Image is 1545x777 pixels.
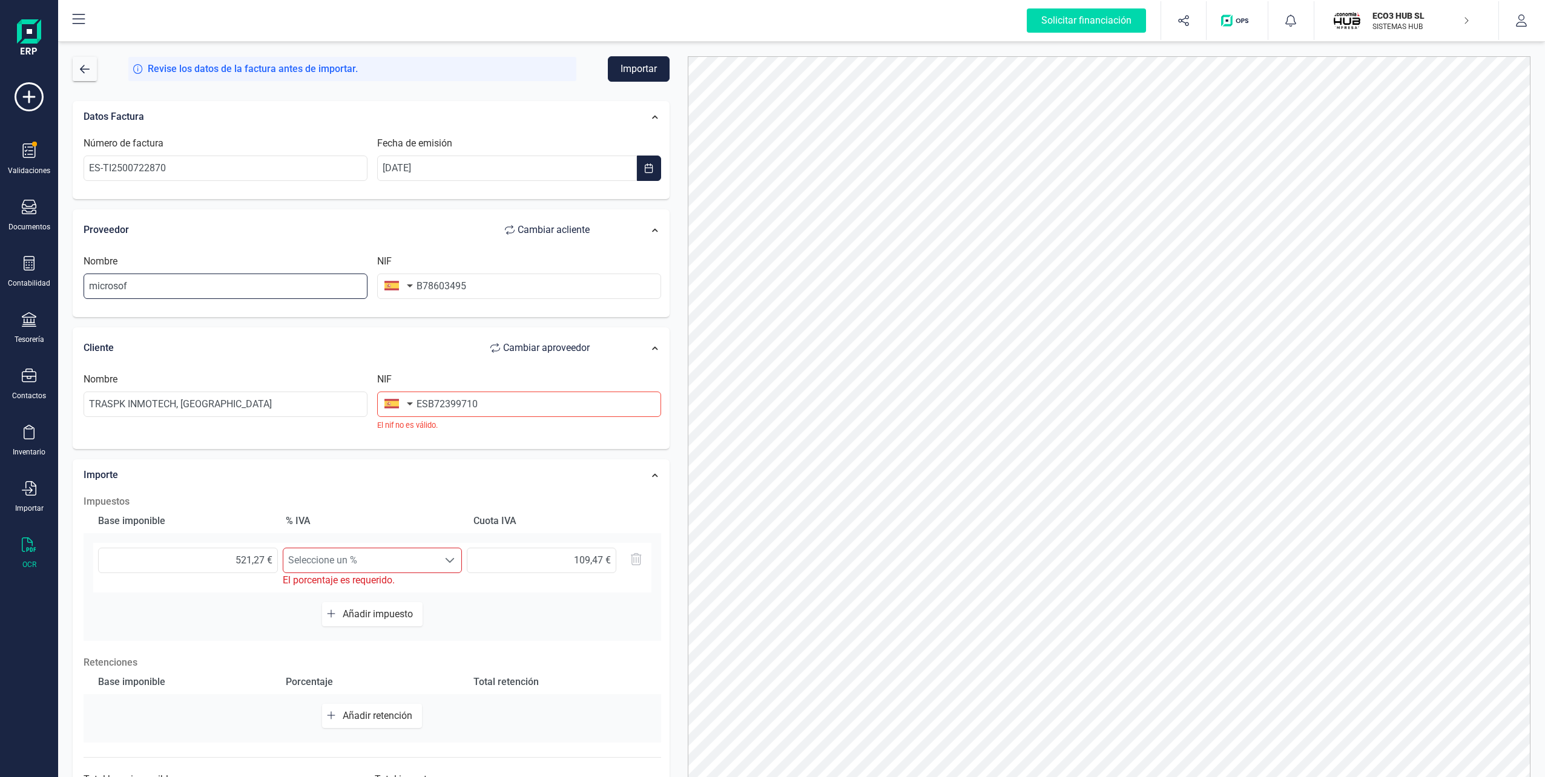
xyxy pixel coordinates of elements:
[478,336,602,360] button: Cambiar aproveedor
[281,509,464,533] div: % IVA
[93,670,276,694] div: Base imponible
[283,573,463,588] div: El porcentaje es requerido.
[467,548,616,573] input: 0,00 €
[377,419,661,431] small: El nif no es válido.
[84,469,118,480] span: Importe
[1012,1,1161,40] button: Solicitar financiación
[84,136,163,151] label: Número de factura
[469,670,651,694] div: Total retención
[84,254,117,269] label: Nombre
[1214,1,1260,40] button: Logo de OPS
[93,509,276,533] div: Base imponible
[148,62,358,76] span: Revise los datos de la factura antes de importar.
[343,710,417,721] span: Añadir retención
[322,602,423,626] button: Añadir impuesto
[17,19,41,58] img: Logo Finanedi
[608,56,670,82] button: Importar
[343,608,418,620] span: Añadir impuesto
[84,655,661,670] p: Retenciones
[77,103,608,130] div: Datos Factura
[469,509,651,533] div: Cuota IVA
[1329,1,1484,40] button: ECECO3 HUB SLSISTEMAS HUB
[377,254,392,269] label: NIF
[281,670,464,694] div: Porcentaje
[8,166,50,175] div: Validaciones
[377,136,452,151] label: Fecha de emisión
[1372,22,1469,31] p: SISTEMAS HUB
[15,335,44,344] div: Tesorería
[15,503,44,513] div: Importar
[377,372,392,387] label: NIF
[493,218,602,242] button: Cambiar acliente
[84,494,661,509] h2: Impuestos
[98,548,278,573] input: 0,00 €
[84,218,602,242] div: Proveedor
[12,391,46,401] div: Contactos
[1221,15,1253,27] img: Logo de OPS
[1372,10,1469,22] p: ECO3 HUB SL
[22,560,36,569] div: OCR
[8,278,50,288] div: Contabilidad
[322,704,422,728] button: Añadir retención
[518,223,590,237] span: Cambiar a cliente
[1027,8,1146,33] div: Solicitar financiación
[1334,7,1360,34] img: EC
[8,222,50,232] div: Documentos
[503,341,590,355] span: Cambiar a proveedor
[13,447,45,457] div: Inventario
[283,548,439,572] span: Seleccione un %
